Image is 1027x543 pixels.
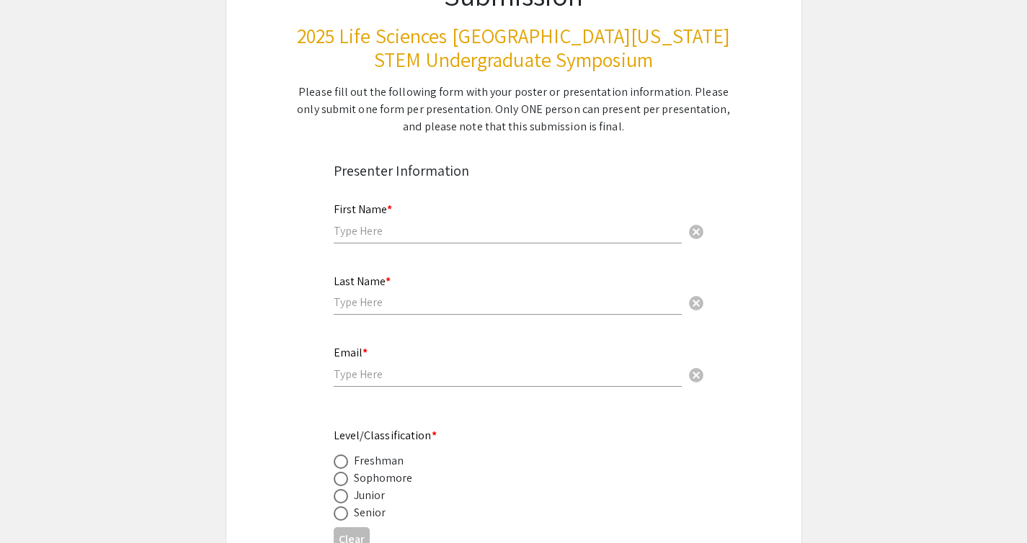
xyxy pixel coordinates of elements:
[682,288,711,317] button: Clear
[688,295,705,312] span: cancel
[334,274,391,289] mat-label: Last Name
[334,223,682,238] input: Type Here
[334,428,437,443] mat-label: Level/Classification
[682,360,711,389] button: Clear
[682,216,711,245] button: Clear
[334,367,682,382] input: Type Here
[354,452,404,470] div: Freshman
[334,345,368,360] mat-label: Email
[354,487,386,504] div: Junior
[354,504,386,521] div: Senior
[334,160,694,181] div: Presenter Information
[296,84,732,135] div: Please fill out the following form with your poster or presentation information. Please only subm...
[354,470,413,487] div: Sophomore
[296,24,732,72] h3: 2025 Life Sciences [GEOGRAPHIC_DATA][US_STATE] STEM Undergraduate Symposium
[334,295,682,310] input: Type Here
[688,223,705,241] span: cancel
[688,367,705,384] span: cancel
[11,478,61,532] iframe: Chat
[334,202,392,217] mat-label: First Name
